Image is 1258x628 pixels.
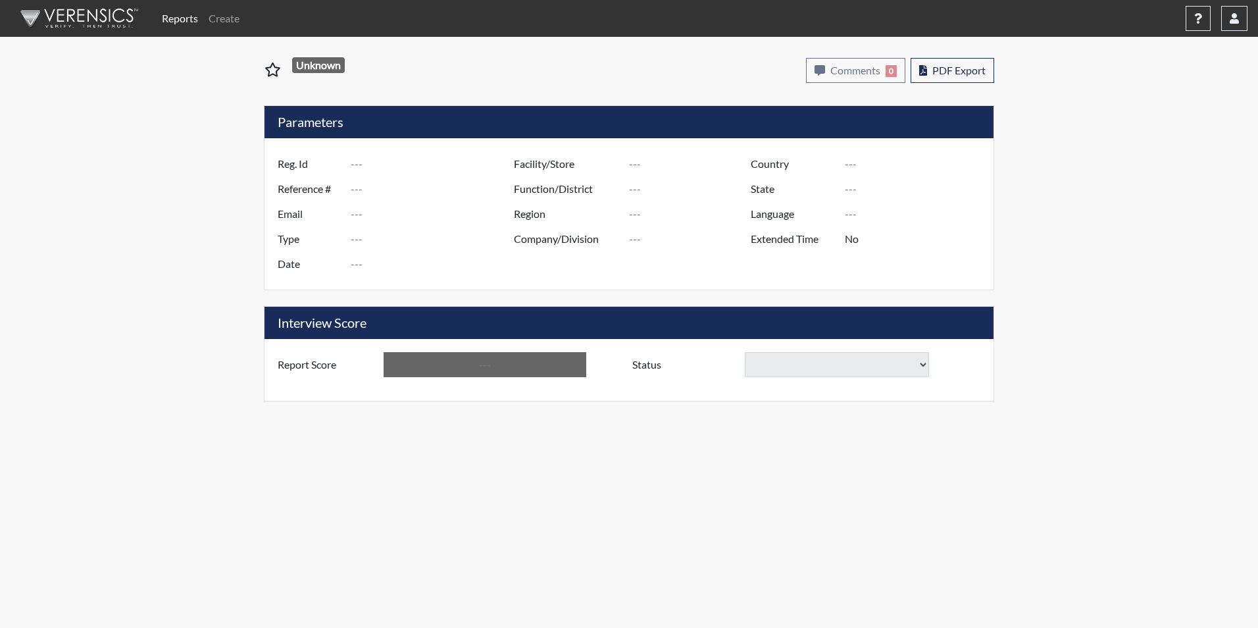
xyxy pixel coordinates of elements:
label: Reference # [268,176,351,201]
label: Date [268,251,351,276]
input: --- [351,251,517,276]
label: Language [741,201,845,226]
span: Comments [830,64,880,76]
h5: Parameters [264,106,994,138]
label: Email [268,201,351,226]
input: --- [845,176,990,201]
span: PDF Export [932,64,986,76]
input: --- [845,226,990,251]
input: --- [629,176,754,201]
label: Extended Time [741,226,845,251]
button: PDF Export [911,58,994,83]
input: --- [845,201,990,226]
input: --- [351,226,517,251]
a: Create [203,5,245,32]
input: --- [629,151,754,176]
input: --- [629,201,754,226]
input: --- [845,151,990,176]
span: 0 [886,65,897,77]
span: Unknown [292,57,345,73]
label: Facility/Store [504,151,629,176]
input: --- [351,201,517,226]
label: Reg. Id [268,151,351,176]
label: Report Score [268,352,384,377]
div: Document a decision to hire or decline a candiate [622,352,990,377]
label: State [741,176,845,201]
h5: Interview Score [264,307,994,339]
input: --- [384,352,586,377]
label: Country [741,151,845,176]
input: --- [351,151,517,176]
button: Comments0 [806,58,905,83]
label: Status [622,352,745,377]
input: --- [629,226,754,251]
input: --- [351,176,517,201]
a: Reports [157,5,203,32]
label: Type [268,226,351,251]
label: Function/District [504,176,629,201]
label: Company/Division [504,226,629,251]
label: Region [504,201,629,226]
